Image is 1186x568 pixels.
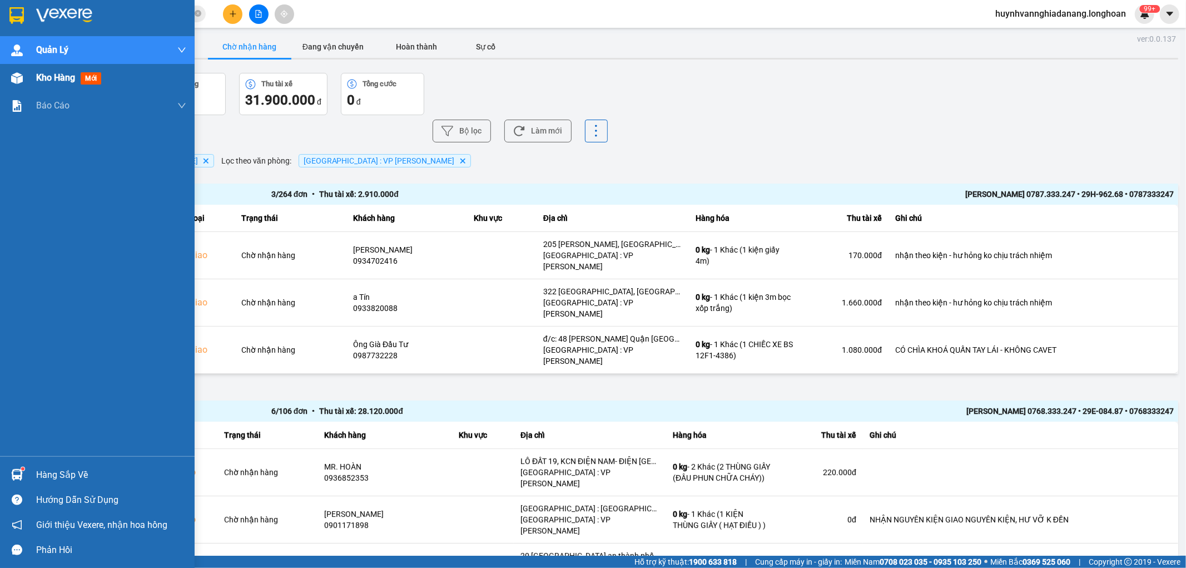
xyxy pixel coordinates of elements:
div: - 2 Khác (2 THÙNG GIẤY (ĐẦU PHUN CHỮA CHÁY)) [673,461,771,483]
img: warehouse-icon [11,469,23,481]
strong: 0369 525 060 [1023,557,1070,566]
th: Địa chỉ [537,205,689,232]
span: copyright [1124,558,1132,566]
div: ver: 0.0.137 [1137,33,1176,45]
div: Phản hồi [36,542,186,559]
span: CÔNG TY TNHH CHUYỂN PHÁT NHANH BẢO AN [97,38,204,58]
strong: PHIẾU DÁN LÊN HÀNG [74,5,220,20]
div: Thu tài xế [784,428,856,442]
span: 0 [347,92,355,108]
button: Đang vận chuyển [291,36,375,58]
div: Ông Già Đầu Tư [353,339,460,350]
div: [PERSON_NAME] 0787.333.247 • 29H-962.68 • 0787333247 [722,188,1174,200]
span: Đà Nẵng : VP Thanh Khê [304,156,455,165]
div: [PERSON_NAME] 0768.333.247 • 29E-084.87 • 0768333247 [722,405,1174,417]
span: Miền Bắc [990,556,1070,568]
span: • [307,190,319,199]
sup: 1 [21,467,24,471]
th: Khu vực [468,205,537,232]
div: 1.080.000 đ [807,344,882,355]
div: 205 [PERSON_NAME], [GEOGRAPHIC_DATA] [543,239,682,250]
div: Chờ nhận hàng [241,344,340,355]
span: 0 kg [696,340,710,349]
div: [GEOGRAPHIC_DATA] : [GEOGRAPHIC_DATA], thôn [GEOGRAPHIC_DATA], [GEOGRAPHIC_DATA], [GEOGRAPHIC_DAT... [520,503,659,514]
span: 0 kg [673,510,687,518]
button: Thu tài xế31.900.000 đ [239,73,327,115]
sup: 245 [1139,5,1160,13]
div: - 1 Khác (1 KIỆN THÙNG GIẤY ( HẠT ĐIỀU ) ) [673,508,771,531]
span: Kho hàng [36,72,75,83]
span: 0 kg [696,245,710,254]
div: Tổng cước [363,80,396,88]
div: đ [347,91,418,109]
th: Ghi chú [863,422,1178,449]
div: MR. HOÀN [324,461,445,472]
span: mới [81,72,101,85]
div: 0936852353 [324,472,445,483]
button: caret-down [1160,4,1179,24]
div: 0 đ [784,514,856,525]
div: a Tín [353,292,460,303]
img: warehouse-icon [11,72,23,84]
th: Địa chỉ [514,422,666,449]
span: file-add [255,10,262,18]
th: Trạng thái [235,205,346,232]
div: Giao [189,296,229,309]
div: 0987732228 [353,350,460,361]
span: 0 kg [696,293,710,302]
button: Làm mới [504,120,572,142]
span: Hỗ trợ kỹ thuật: [634,556,737,568]
div: Thu tài xế [261,80,292,88]
span: Lọc theo văn phòng : [221,155,291,167]
button: Tổng cước0 đ [341,73,424,115]
div: Chờ nhận hàng [224,514,311,525]
div: [GEOGRAPHIC_DATA] : VP [PERSON_NAME] [520,514,659,536]
div: Hàng sắp về [36,467,186,483]
div: nhận theo kiện - hư hỏng ko chịu trách nhiệm [895,250,1172,261]
svg: Delete [202,157,209,164]
div: 6 / 106 đơn Thu tài xế: 28.120.000 đ [271,405,723,417]
th: Trạng thái [217,422,317,449]
span: plus [229,10,237,18]
div: - 1 Khác (1 kiện giấy 4m) [696,244,793,266]
span: Quản Lý [36,43,68,57]
div: [GEOGRAPHIC_DATA] : VP [PERSON_NAME] [543,250,682,272]
th: Ghi chú [889,205,1178,232]
button: Hoàn thành [375,36,458,58]
span: 0 kg [673,462,687,471]
th: Khu vực [452,422,514,449]
span: caret-down [1165,9,1175,19]
span: Giới thiệu Vexere, nhận hoa hồng [36,518,167,532]
span: huynhvannghiadanang.longhoan [986,7,1135,21]
div: [PERSON_NAME] [353,244,460,255]
span: Đà Nẵng : VP Thanh Khê, close by backspace [299,154,471,167]
button: Chờ nhận hàng [208,36,291,58]
span: close-circle [195,9,201,19]
strong: 1900 633 818 [689,557,737,566]
button: aim [275,4,294,24]
strong: CSKH: [31,38,59,47]
th: Loại [182,205,235,232]
div: - 1 Khác (1 kiện 3m bọc xốp trắng) [696,292,793,314]
span: down [177,101,186,110]
svg: Delete [459,157,466,164]
div: Chờ nhận hàng [224,467,311,478]
span: 31.900.000 [245,92,315,108]
div: NHẬN NGUYÊN KIỆN GIAO NGUYÊN KIỆN, HƯ VỠ K ĐỀN [870,514,1172,525]
button: plus [223,4,242,24]
span: notification [12,520,22,530]
div: 170.000 đ [807,250,882,261]
div: Giao [189,249,229,262]
div: Giao [189,343,229,357]
button: Bộ lọc [433,120,491,142]
div: 1.660.000 đ [807,297,882,308]
div: đ/c: 48 [PERSON_NAME] Quận [GEOGRAPHIC_DATA] [GEOGRAPHIC_DATA] [543,333,682,344]
div: - 1 Khác (1 CHIẾC XE BS 12F1-4386) [696,339,793,361]
div: Chờ nhận hàng [241,297,340,308]
span: close-circle [195,10,201,17]
button: Sự cố [458,36,514,58]
th: Khách hàng [317,422,452,449]
div: đ [245,91,321,109]
div: Chờ nhận hàng [241,250,340,261]
span: Miền Nam [845,556,981,568]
